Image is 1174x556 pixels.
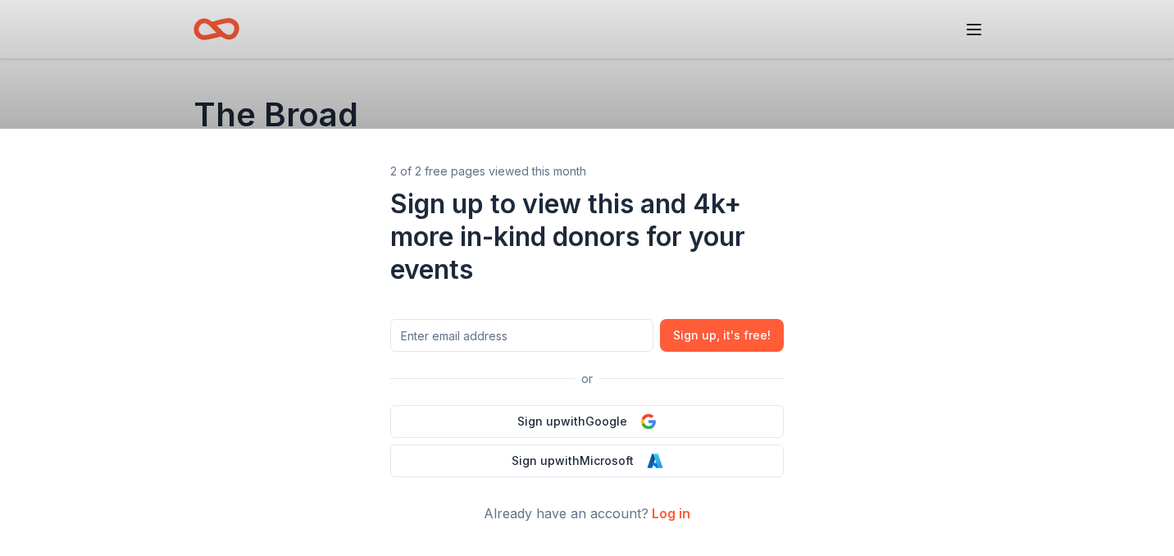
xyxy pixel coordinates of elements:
a: Log in [652,505,690,522]
span: or [575,369,599,389]
img: Google Logo [640,413,657,430]
input: Enter email address [390,319,653,352]
div: 2 of 2 free pages viewed this month [390,162,784,181]
span: , it ' s free! [717,326,771,345]
button: Sign upwithMicrosoft [390,444,784,477]
img: Microsoft Logo [647,453,663,469]
span: Already have an account? [484,505,648,522]
div: Sign up to view this and 4k+ more in-kind donors for your events [390,188,784,286]
button: Sign up, it's free! [660,319,784,352]
button: Sign upwithGoogle [390,405,784,438]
